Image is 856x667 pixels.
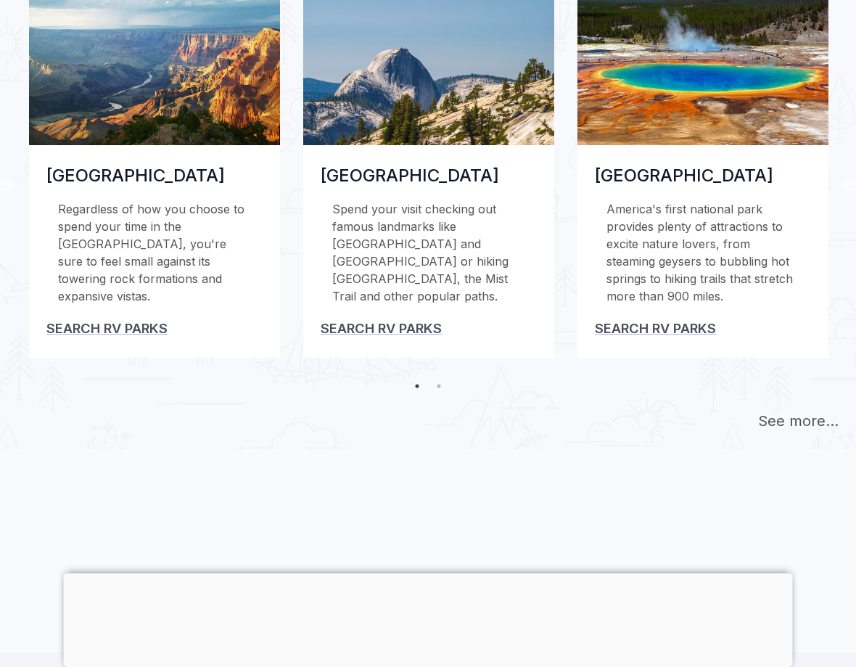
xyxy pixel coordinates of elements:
p: Regardless of how you choose to spend your time in the [GEOGRAPHIC_DATA], you're sure to feel sma... [46,189,263,316]
h3: [GEOGRAPHIC_DATA] [595,163,811,189]
a: Search RV Parks [321,320,442,336]
a: See more... [758,410,839,432]
h3: [GEOGRAPHIC_DATA] [46,163,263,189]
button: 2 [432,379,446,393]
a: Search RV Parks [595,320,716,336]
button: 1 [410,379,424,393]
h3: [GEOGRAPHIC_DATA] [321,163,537,189]
p: Spend your visit checking out famous landmarks like [GEOGRAPHIC_DATA] and [GEOGRAPHIC_DATA] or hi... [321,189,537,316]
iframe: Advertisement [64,573,793,663]
p: America's first national park provides plenty of attractions to excite nature lovers, from steami... [595,189,811,316]
a: Search RV Parks [46,320,168,336]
